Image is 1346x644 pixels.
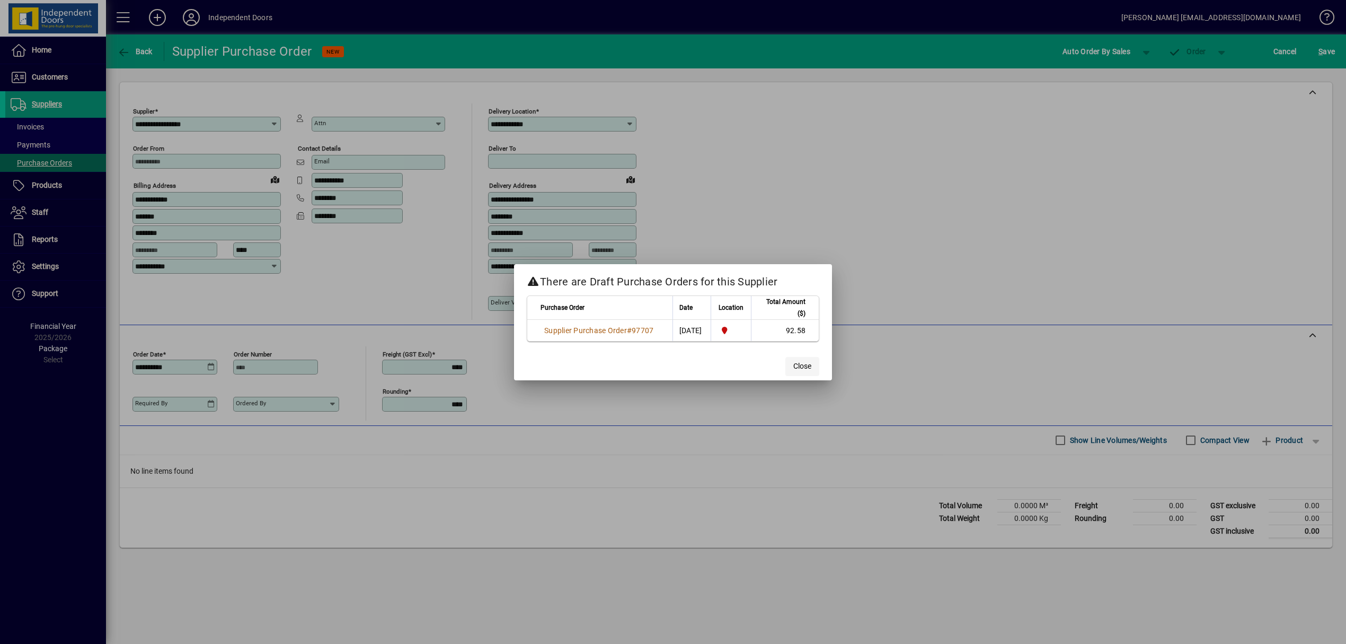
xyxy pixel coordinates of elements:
span: 97707 [632,326,653,335]
span: Total Amount ($) [758,296,805,319]
span: Supplier Purchase Order [544,326,627,335]
span: Date [679,302,693,314]
td: [DATE] [672,320,711,341]
a: Supplier Purchase Order#97707 [541,325,657,336]
span: Purchase Order [541,302,585,314]
button: Close [785,357,819,376]
span: Location [719,302,743,314]
span: Close [793,361,811,372]
span: Christchurch [718,325,745,336]
span: # [627,326,632,335]
td: 92.58 [751,320,819,341]
h2: There are Draft Purchase Orders for this Supplier [514,264,832,295]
